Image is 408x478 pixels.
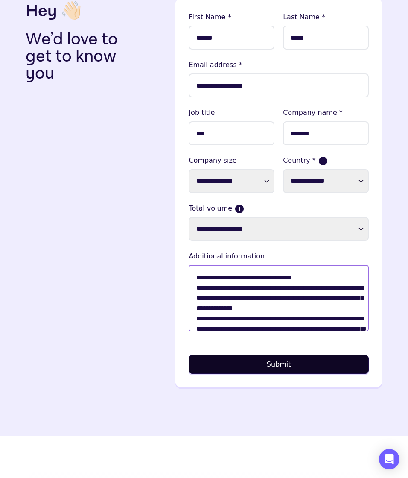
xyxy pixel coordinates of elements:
[189,155,274,166] label: Company size
[189,251,369,261] lable: Additional information
[189,108,274,118] lable: Job title
[26,31,125,82] p: We’d love to get to know you
[319,157,327,165] button: If more than one country, please select where the majority of your sales come from.
[379,449,399,469] div: Open Intercom Messenger
[189,60,369,70] lable: Email address *
[189,203,369,214] label: Total volume
[283,155,369,166] label: Country *
[189,12,274,22] lable: First Name *
[236,205,243,213] button: Current monthly volume your business makes in USD
[283,12,369,22] lable: Last Name *
[283,108,369,118] lable: Company name *
[189,355,369,374] button: Submit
